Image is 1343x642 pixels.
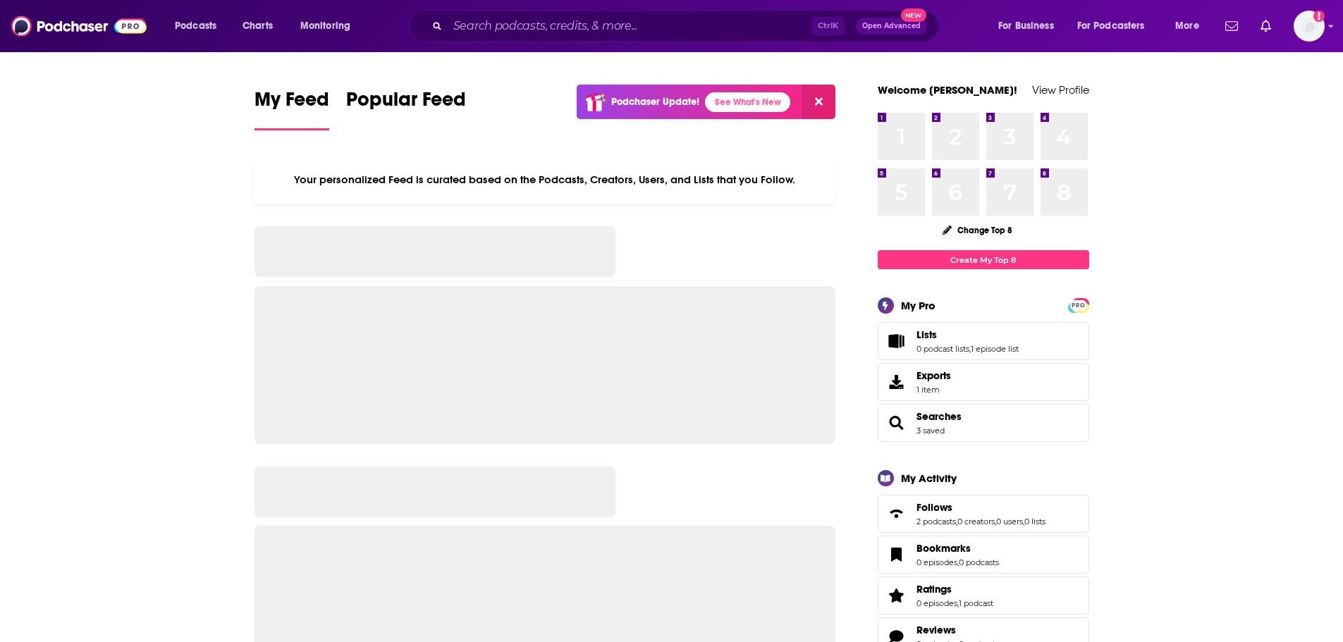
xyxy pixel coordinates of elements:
[883,372,911,392] span: Exports
[971,344,1019,354] a: 1 episode list
[1294,11,1325,42] img: User Profile
[448,15,811,37] input: Search podcasts, credits, & more...
[916,328,1019,341] a: Lists
[878,576,1089,615] span: Ratings
[995,517,996,526] span: ,
[255,156,836,204] div: Your personalized Feed is curated based on the Podcasts, Creators, Users, and Lists that you Follow.
[1313,11,1325,22] svg: Add a profile image
[957,517,995,526] a: 0 creators
[957,598,959,608] span: ,
[705,92,790,112] a: See What's New
[916,369,951,382] span: Exports
[998,16,1054,36] span: For Business
[422,10,952,42] div: Search podcasts, credits, & more...
[916,542,971,555] span: Bookmarks
[916,542,999,555] a: Bookmarks
[165,15,235,37] button: open menu
[300,16,350,36] span: Monitoring
[1032,83,1089,97] a: View Profile
[878,495,1089,533] span: Follows
[916,344,969,354] a: 0 podcast lists
[916,501,952,514] span: Follows
[11,13,147,39] img: Podchaser - Follow, Share and Rate Podcasts
[243,16,273,36] span: Charts
[878,83,1017,97] a: Welcome [PERSON_NAME]!
[916,557,957,567] a: 0 episodes
[916,624,999,636] a: Reviews
[956,517,957,526] span: ,
[233,15,281,37] a: Charts
[1165,15,1217,37] button: open menu
[988,15,1072,37] button: open menu
[1077,16,1145,36] span: For Podcasters
[1175,16,1199,36] span: More
[1294,11,1325,42] span: Logged in as Ashley_Beenen
[883,545,911,564] a: Bookmarks
[255,87,329,120] span: My Feed
[916,501,1045,514] a: Follows
[901,299,936,312] div: My Pro
[916,583,993,595] a: Ratings
[883,504,911,524] a: Follows
[916,598,957,608] a: 0 episodes
[996,517,1023,526] a: 0 users
[1220,14,1244,38] a: Show notifications dropdown
[969,344,971,354] span: ,
[811,17,845,35] span: Ctrl K
[878,404,1089,442] span: Searches
[916,517,956,526] a: 2 podcasts
[916,583,952,595] span: Ratings
[878,250,1089,269] a: Create My Top 8
[916,328,937,341] span: Lists
[959,598,993,608] a: 1 podcast
[1068,15,1165,37] button: open menu
[1255,14,1277,38] a: Show notifications dropdown
[901,471,957,485] div: My Activity
[957,557,959,567] span: ,
[856,18,927,35] button: Open AdvancedNew
[1023,517,1024,526] span: ,
[346,87,466,120] span: Popular Feed
[916,624,956,636] span: Reviews
[878,536,1089,574] span: Bookmarks
[255,87,329,130] a: My Feed
[611,96,699,108] p: Podchaser Update!
[916,385,951,395] span: 1 item
[883,413,911,433] a: Searches
[1024,517,1045,526] a: 0 lists
[901,8,926,22] span: New
[1070,300,1087,310] a: PRO
[916,426,945,436] a: 3 saved
[883,586,911,605] a: Ratings
[934,221,1022,239] button: Change Top 8
[346,87,466,130] a: Popular Feed
[175,16,216,36] span: Podcasts
[883,331,911,351] a: Lists
[878,322,1089,360] span: Lists
[878,363,1089,401] a: Exports
[959,557,999,567] a: 0 podcasts
[1294,11,1325,42] button: Show profile menu
[1070,300,1087,311] span: PRO
[290,15,369,37] button: open menu
[916,410,962,423] a: Searches
[862,23,921,30] span: Open Advanced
